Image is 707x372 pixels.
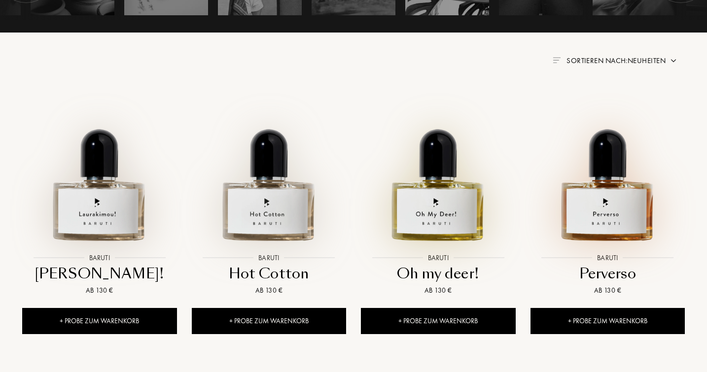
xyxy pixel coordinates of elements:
[193,95,345,247] img: Hot Cotton Baruti
[365,285,512,296] div: Ab 130 €
[196,285,343,296] div: Ab 130 €
[531,95,684,247] img: Perverso Baruti
[192,84,347,307] a: Hot Cotton BarutiBarutiHot CottonAb 130 €
[26,285,173,296] div: Ab 130 €
[530,84,685,307] a: Perverso BarutiBarutiPerversoAb 130 €
[361,308,516,334] div: + Probe zum Warenkorb
[534,285,681,296] div: Ab 130 €
[362,95,514,247] img: Oh my deer! Baruti
[553,57,561,63] img: filter_by.png
[23,95,176,247] img: Laurakimou! Baruti
[22,84,177,307] a: Laurakimou! BarutiBaruti[PERSON_NAME]!Ab 130 €
[670,57,677,65] img: arrow.png
[192,308,347,334] div: + Probe zum Warenkorb
[22,308,177,334] div: + Probe zum Warenkorb
[361,84,516,307] a: Oh my deer! BarutiBarutiOh my deer!Ab 130 €
[530,308,685,334] div: + Probe zum Warenkorb
[566,56,666,66] span: Sortieren nach: Neuheiten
